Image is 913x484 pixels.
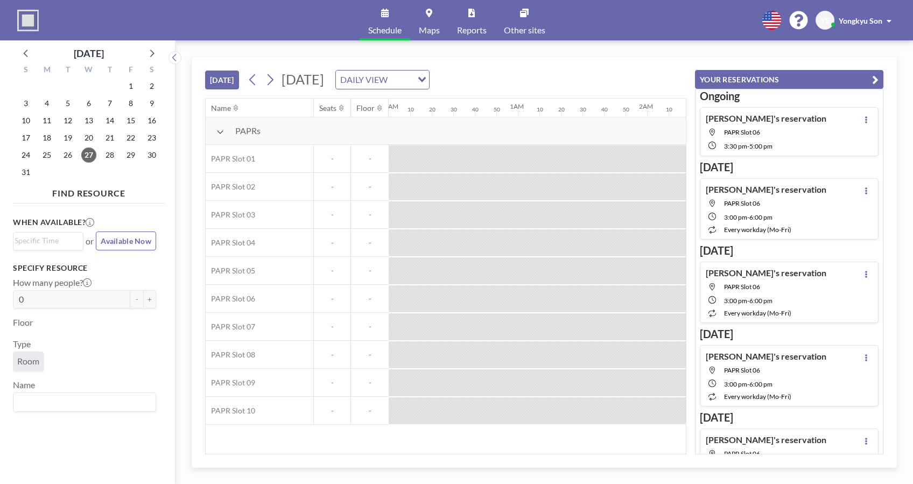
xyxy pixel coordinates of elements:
[314,154,350,164] span: -
[319,103,336,113] div: Seats
[13,184,165,199] h4: FIND RESOURCE
[747,297,749,305] span: -
[144,79,159,94] span: Saturday, August 2, 2025
[86,236,94,247] span: or
[351,266,389,276] span: -
[639,102,653,110] div: 2AM
[282,71,324,87] span: [DATE]
[130,290,143,308] button: -
[96,232,156,250] button: Available Now
[724,142,747,150] span: 3:30 PM
[123,130,138,145] span: Friday, August 22, 2025
[695,70,883,89] button: YOUR RESERVATIONS
[81,96,96,111] span: Wednesday, August 6, 2025
[408,106,414,113] div: 10
[724,309,791,317] span: every workday (Mo-Fri)
[381,102,398,110] div: 12AM
[206,406,255,416] span: PAPR Slot 10
[13,277,92,288] label: How many people?
[13,317,33,328] label: Floor
[580,106,586,113] div: 30
[706,113,826,124] h4: [PERSON_NAME]'s reservation
[123,96,138,111] span: Friday, August 8, 2025
[700,244,879,257] h3: [DATE]
[17,10,39,31] img: organization-logo
[666,106,672,113] div: 10
[510,102,524,110] div: 1AM
[700,411,879,424] h3: [DATE]
[351,210,389,220] span: -
[747,142,749,150] span: -
[17,356,39,367] span: Room
[39,113,54,128] span: Monday, August 11, 2025
[144,148,159,163] span: Saturday, August 30, 2025
[13,339,31,349] label: Type
[206,210,255,220] span: PAPR Slot 03
[206,182,255,192] span: PAPR Slot 02
[60,148,75,163] span: Tuesday, August 26, 2025
[749,142,772,150] span: 5:00 PM
[724,283,760,291] span: PAPR Slot 06
[314,210,350,220] span: -
[144,130,159,145] span: Saturday, August 23, 2025
[706,268,826,278] h4: [PERSON_NAME]'s reservation
[102,96,117,111] span: Thursday, August 7, 2025
[39,148,54,163] span: Monday, August 25, 2025
[211,103,231,113] div: Name
[706,184,826,195] h4: [PERSON_NAME]'s reservation
[314,322,350,332] span: -
[351,238,389,248] span: -
[351,322,389,332] span: -
[820,16,830,25] span: YS
[724,213,747,221] span: 3:00 PM
[58,64,79,78] div: T
[472,106,479,113] div: 40
[724,392,791,401] span: every workday (Mo-Fri)
[839,16,882,25] span: Yongkyu Son
[747,213,749,221] span: -
[81,113,96,128] span: Wednesday, August 13, 2025
[15,395,150,409] input: Search for option
[706,351,826,362] h4: [PERSON_NAME]'s reservation
[206,322,255,332] span: PAPR Slot 07
[18,96,33,111] span: Sunday, August 3, 2025
[314,266,350,276] span: -
[314,406,350,416] span: -
[206,266,255,276] span: PAPR Slot 05
[101,236,151,245] span: Available Now
[18,130,33,145] span: Sunday, August 17, 2025
[419,26,440,34] span: Maps
[351,182,389,192] span: -
[724,297,747,305] span: 3:00 PM
[123,148,138,163] span: Friday, August 29, 2025
[706,434,826,445] h4: [PERSON_NAME]'s reservation
[144,96,159,111] span: Saturday, August 9, 2025
[13,393,156,411] div: Search for option
[351,350,389,360] span: -
[206,154,255,164] span: PAPR Slot 01
[18,148,33,163] span: Sunday, August 24, 2025
[205,71,239,89] button: [DATE]
[74,46,104,61] div: [DATE]
[37,64,58,78] div: M
[143,290,156,308] button: +
[558,106,565,113] div: 20
[351,406,389,416] span: -
[60,96,75,111] span: Tuesday, August 5, 2025
[700,160,879,174] h3: [DATE]
[15,235,77,247] input: Search for option
[351,378,389,388] span: -
[99,64,120,78] div: T
[338,73,390,87] span: DAILY VIEW
[314,294,350,304] span: -
[457,26,487,34] span: Reports
[747,380,749,388] span: -
[749,297,772,305] span: 6:00 PM
[141,64,162,78] div: S
[749,380,772,388] span: 6:00 PM
[13,380,35,390] label: Name
[81,130,96,145] span: Wednesday, August 20, 2025
[314,378,350,388] span: -
[206,294,255,304] span: PAPR Slot 06
[314,182,350,192] span: -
